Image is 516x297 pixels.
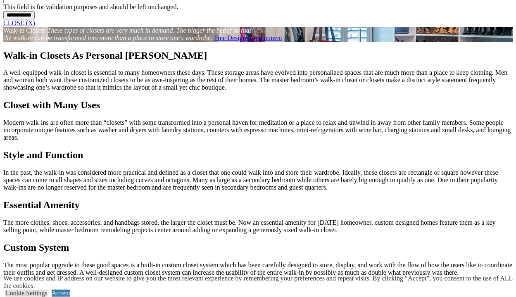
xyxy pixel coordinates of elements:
div: This field is for validation purposes and should be left unchanged. [3,3,513,11]
a: CLOSE (X) [3,19,35,26]
a: Cookie Settings [5,290,48,297]
p: Modern walk-ins are often more than “closets” with some transformed into a personal haven for med... [3,119,513,141]
p: A well-equipped walk-in closet is essential to many homeowners these days. These storage areas ha... [3,69,513,91]
span: Walk-in Closets [3,27,45,34]
a: Free Design Appointment [214,34,282,41]
h2: Style and Function [3,150,513,161]
div: We use cookies and IP address on our website to give you the most relevant experience by remember... [3,275,516,290]
h2: Closet with Many Uses [3,100,513,111]
a: Accept [52,290,70,297]
p: In the past, the walk-in was considered more practical and defined as a closet that one could wal... [3,169,513,191]
em: These types of closets are very much in demand. The bigger the better so that the walk-in can be ... [3,27,251,41]
h2: Custom System [3,242,513,253]
h2: Essential Amenity [3,200,513,211]
h1: Walk-in Closets As Personal [PERSON_NAME] [3,50,513,61]
p: The more clothes, shoes, accessories, and handbags stored, the larger the closet must be. Now an ... [3,219,513,234]
p: The most popular upgrade to these good spaces is a built-in custom closet system which has been c... [3,261,513,276]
